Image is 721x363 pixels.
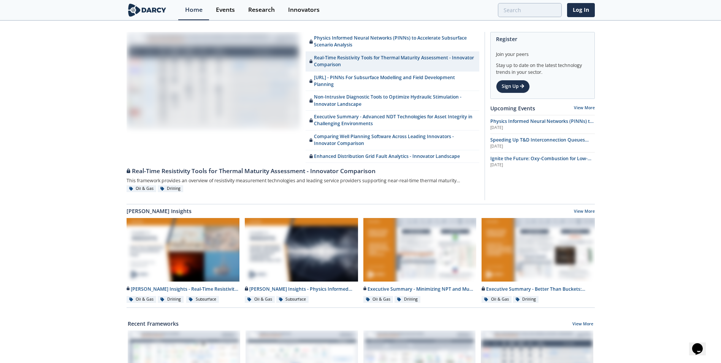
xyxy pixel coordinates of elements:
a: View More [574,105,595,110]
div: This framework provides an overview of resistivity measurement technologies and leading service p... [127,176,479,185]
a: Executive Summary - Better Than Buckets: Advancing Hole Cleaning with Automated Cuttings Monitori... [479,218,597,303]
div: Oil & Gas [363,296,393,303]
a: Darcy Insights - Physics Informed Neural Networks to Accelerate Subsurface Scenario Analysis prev... [242,218,361,303]
a: View More [572,321,593,328]
span: Physics Informed Neural Networks (PINNs) to Accelerate Subsurface Scenario Analysis [490,118,594,131]
div: Drilling [513,296,539,303]
div: Physics Informed Neural Networks (PINNs) to Accelerate Subsurface Scenario Analysis [309,35,475,49]
a: Physics Informed Neural Networks (PINNs) to Accelerate Subsurface Scenario Analysis [DATE] [490,118,595,131]
a: Upcoming Events [490,104,535,112]
div: Research [248,7,275,13]
div: Subsurface [186,296,219,303]
div: Oil & Gas [127,185,157,192]
div: [PERSON_NAME] Insights - Physics Informed Neural Networks to Accelerate Subsurface Scenario Analysis [245,286,358,293]
a: Real-Time Resistivity Tools for Thermal Maturity Assessment - Innovator Comparison [127,163,479,176]
div: Oil & Gas [245,296,275,303]
a: [PERSON_NAME] Insights [127,207,192,215]
div: Drilling [158,185,184,192]
div: Drilling [395,296,420,303]
a: Log In [567,3,595,17]
a: Real-Time Resistivity Tools for Thermal Maturity Assessment - Innovator Comparison [306,52,479,72]
a: [URL] - PINNs For Subsurface Modelling and Field Development Planning [306,72,479,91]
input: Advanced Search [498,3,562,17]
span: Ignite the Future: Oxy-Combustion for Low-Carbon Power [490,155,591,169]
iframe: chat widget [689,333,713,355]
div: [DATE] [490,125,595,131]
div: Oil & Gas [482,296,512,303]
a: Ignite the Future: Oxy-Combustion for Low-Carbon Power [DATE] [490,155,595,168]
a: Sign Up [496,80,530,93]
div: Drilling [158,296,184,303]
a: Executive Summary - Minimizing NPT and Mud Costs with Automated Fluids Intelligence preview Execu... [361,218,479,303]
a: Speeding Up T&D Interconnection Queues with Enhanced Software Solutions [DATE] [490,137,595,150]
div: [DATE] [490,162,595,168]
div: Executive Summary - Better Than Buckets: Advancing Hole Cleaning with Automated Cuttings Monitoring [482,286,595,293]
div: Register [496,32,589,46]
div: Executive Summary - Minimizing NPT and Mud Costs with Automated Fluids Intelligence [363,286,477,293]
a: Comparing Well Planning Software Across Leading Innovators - Innovator Comparison [306,131,479,150]
div: Innovators [288,7,320,13]
div: Events [216,7,235,13]
a: Non-Intrusive Diagnostic Tools to Optimize Hydraulic Stimulation - Innovator Landscape [306,91,479,111]
img: logo-wide.svg [127,3,168,17]
div: Subsurface [276,296,309,303]
div: Oil & Gas [127,296,157,303]
div: Real-Time Resistivity Tools for Thermal Maturity Assessment - Innovator Comparison [127,167,479,176]
div: [DATE] [490,143,595,150]
span: Speeding Up T&D Interconnection Queues with Enhanced Software Solutions [490,137,589,150]
a: View More [574,209,595,215]
a: Enhanced Distribution Grid Fault Analytics - Innovator Landscape [306,150,479,163]
div: [PERSON_NAME] Insights - Real-Time Resistivity Tools for Thermal Maturity Assessment in Unconvent... [127,286,240,293]
a: Darcy Insights - Real-Time Resistivity Tools for Thermal Maturity Assessment in Unconventional Pl... [124,218,242,303]
a: Executive Summary - Advanced NDT Technologies for Asset Integrity in Challenging Environments [306,111,479,131]
a: Physics Informed Neural Networks (PINNs) to Accelerate Subsurface Scenario Analysis [306,32,479,52]
div: Join your peers [496,46,589,58]
div: Home [185,7,203,13]
a: Recent Frameworks [128,320,179,328]
div: Stay up to date on the latest technology trends in your sector. [496,58,589,76]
